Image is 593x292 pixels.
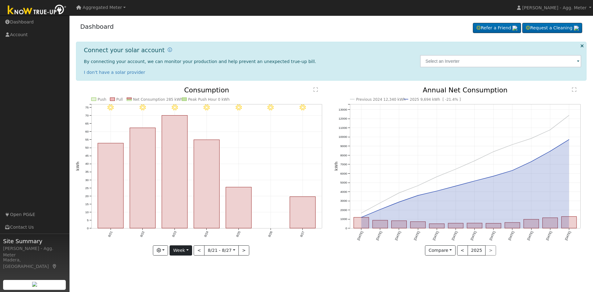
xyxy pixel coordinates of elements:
text: 10000 [339,135,347,139]
text: 8/25 [235,231,241,238]
i: 8/25 - Clear [236,104,242,111]
text: [DATE] [564,231,571,241]
circle: onclick="" [417,194,419,197]
a: Request a Cleaning [522,23,582,33]
text: 9000 [340,144,347,148]
button: 8/21 - 8/27 [204,245,239,256]
rect: onclick="" [524,219,539,228]
text: Peak Push Hour 0 kWh [188,97,230,102]
span: By connecting your account, we can monitor your production and help prevent an unexpected true-up... [84,59,316,64]
text: [DATE] [356,231,364,241]
text: [DATE] [527,231,534,241]
i: 8/24 - MostlyClear [204,104,210,111]
text: Push [98,97,106,102]
a: I don't have a solar provider [84,70,145,75]
circle: onclick="" [435,190,438,193]
circle: onclick="" [417,184,419,187]
circle: onclick="" [435,176,438,178]
rect: onclick="" [354,218,369,228]
circle: onclick="" [360,212,363,214]
i: 8/21 - Clear [107,104,114,111]
button: < [194,245,204,256]
text: Consumption [184,86,229,94]
text: 8/27 [300,231,305,238]
i: 8/27 - Clear [300,104,306,111]
text: kWh [334,162,339,171]
text: 20 [85,194,89,198]
circle: onclick="" [455,185,457,187]
text: [DATE] [376,231,383,241]
rect: onclick="" [130,128,155,228]
circle: onclick="" [530,160,532,163]
text: Previous 2024 12,340 kWh [356,97,406,102]
circle: onclick="" [455,168,457,171]
text: 8/23 [171,231,177,238]
text: 55 [85,138,89,142]
button: > [238,245,249,256]
circle: onclick="" [473,160,476,162]
text: [DATE] [545,231,553,241]
text: kWh [76,162,80,171]
text: [DATE] [508,231,515,241]
text: 65 [85,122,89,125]
span: Aggregated Meter [83,5,122,10]
text: 13000 [339,108,347,111]
span: Site Summary [3,237,66,245]
text: 5 [87,218,89,222]
h1: Connect your solar account [84,47,165,54]
text: 75 [85,106,89,109]
button: Compare [425,245,456,256]
circle: onclick="" [568,114,570,117]
text: 25 [85,186,89,190]
rect: onclick="" [429,224,444,228]
rect: onclick="" [486,223,501,228]
circle: onclick="" [549,150,552,153]
rect: onclick="" [290,197,315,228]
rect: onclick="" [98,143,123,228]
a: Dashboard [80,23,114,30]
rect: onclick="" [372,220,388,228]
rect: onclick="" [226,187,251,228]
rect: onclick="" [194,140,219,228]
button: Week [170,245,192,256]
text: 2025 9,694 kWh [ -21.4% ] [410,97,461,102]
rect: onclick="" [162,116,187,228]
text: [DATE] [394,231,402,241]
text:  [313,87,318,92]
img: Know True-Up [5,3,69,17]
circle: onclick="" [398,192,400,194]
circle: onclick="" [379,208,381,211]
text: 11000 [339,126,347,129]
a: Map [52,264,57,269]
circle: onclick="" [492,175,495,177]
text: 12000 [339,117,347,121]
text: 40 [85,162,89,166]
text: Pull [116,97,123,102]
text: 8/21 [107,231,113,238]
text: Net Consumption 285 kWh [133,97,182,102]
text: 8/22 [139,231,145,238]
text: 3000 [340,199,347,203]
text: 0 [345,227,347,230]
text: 0 [87,227,89,230]
rect: onclick="" [448,223,463,228]
circle: onclick="" [549,129,552,131]
text: [DATE] [413,231,420,241]
div: [PERSON_NAME] - Agg. Meter [3,245,66,258]
circle: onclick="" [379,202,381,204]
text: 45 [85,154,89,158]
circle: onclick="" [511,143,514,146]
circle: onclick="" [360,216,363,219]
circle: onclick="" [492,150,495,153]
text:  [572,87,576,92]
text: 2000 [340,208,347,212]
text: 8/24 [204,231,209,238]
img: retrieve [574,26,579,31]
circle: onclick="" [568,138,570,141]
text: 7000 [340,163,347,166]
text: [DATE] [489,231,496,241]
button: < [457,245,468,256]
a: Refer a Friend [473,23,521,33]
i: 8/26 - Clear [267,104,274,111]
span: [PERSON_NAME] - Agg. Meter [522,5,587,10]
